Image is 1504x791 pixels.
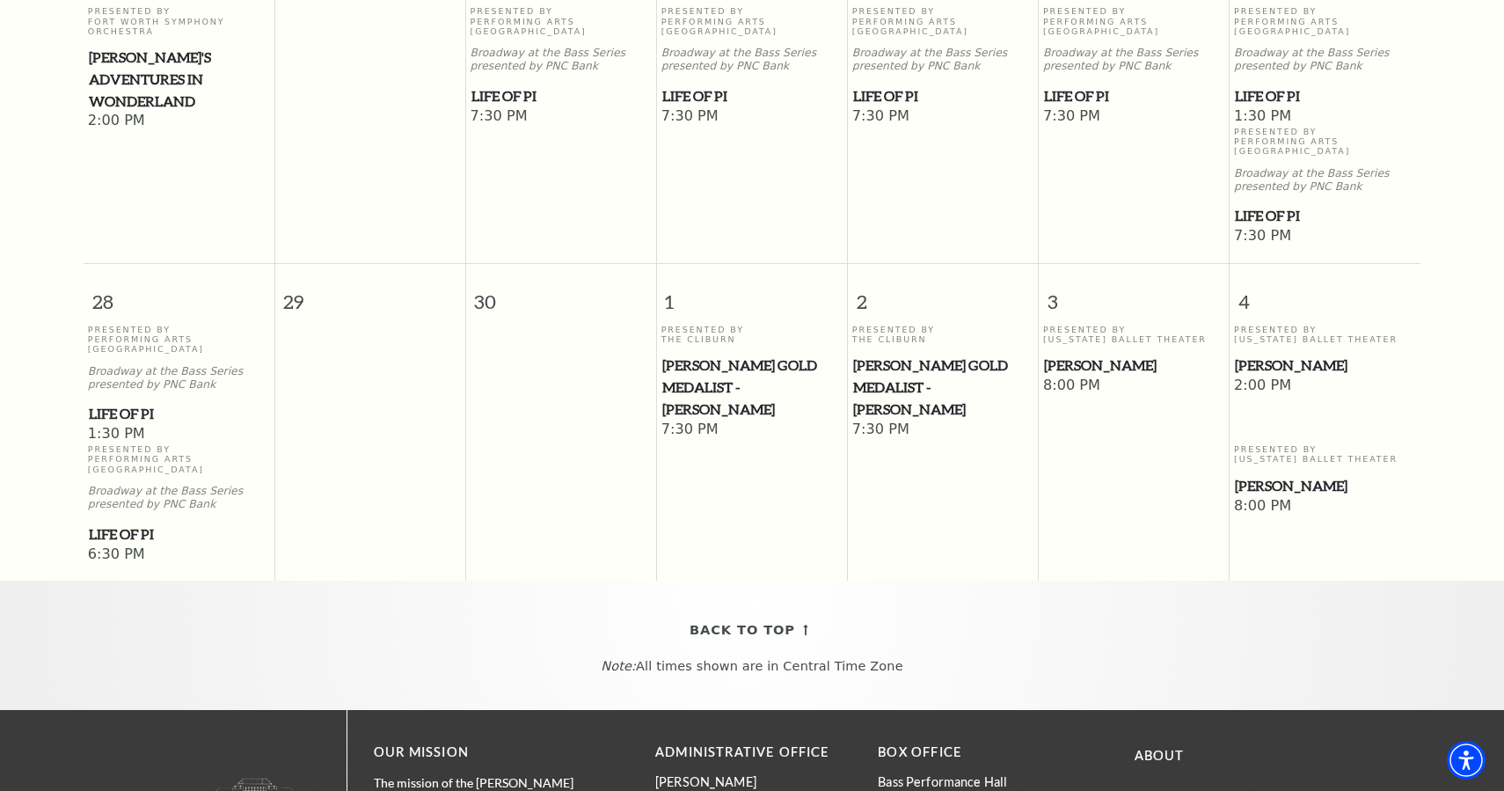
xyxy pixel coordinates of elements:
[1230,264,1420,325] span: 4
[878,742,1074,764] p: BOX OFFICE
[89,524,269,546] span: Life of Pi
[88,425,270,444] span: 1:30 PM
[88,325,270,355] p: Presented By Performing Arts [GEOGRAPHIC_DATA]
[1234,325,1416,345] p: Presented By [US_STATE] Ballet Theater
[601,659,636,673] em: Note:
[661,325,843,345] p: Presented By The Cliburn
[690,619,795,641] span: Back To Top
[661,6,843,36] p: Presented By Performing Arts [GEOGRAPHIC_DATA]
[661,47,843,73] p: Broadway at the Bass Series presented by PNC Bank
[88,403,270,425] a: Life of Pi
[89,403,269,425] span: Life of Pi
[88,365,270,392] p: Broadway at the Bass Series presented by PNC Bank
[1234,107,1416,127] span: 1:30 PM
[661,355,843,420] a: Cliburn Gold Medalist - Aristo Sham
[88,6,270,36] p: Presented By Fort Worth Symphony Orchestra
[852,107,1034,127] span: 7:30 PM
[1234,377,1416,396] span: 2:00 PM
[661,85,843,107] a: Life of Pi
[852,421,1034,440] span: 7:30 PM
[1234,227,1416,246] span: 7:30 PM
[89,47,269,112] span: [PERSON_NAME]'s Adventures in Wonderland
[1043,47,1225,73] p: Broadway at the Bass Series presented by PNC Bank
[88,47,270,112] a: Alice's Adventures in Wonderland
[661,107,843,127] span: 7:30 PM
[88,444,270,474] p: Presented By Performing Arts [GEOGRAPHIC_DATA]
[88,485,270,511] p: Broadway at the Bass Series presented by PNC Bank
[471,6,653,36] p: Presented By Performing Arts [GEOGRAPHIC_DATA]
[852,6,1034,36] p: Presented By Performing Arts [GEOGRAPHIC_DATA]
[853,355,1033,420] span: [PERSON_NAME] Gold Medalist - [PERSON_NAME]
[1235,475,1415,497] span: [PERSON_NAME]
[471,85,653,107] a: Life of Pi
[88,112,270,131] span: 2:00 PM
[852,47,1034,73] p: Broadway at the Bass Series presented by PNC Bank
[662,355,843,420] span: [PERSON_NAME] Gold Medalist - [PERSON_NAME]
[1235,85,1415,107] span: Life of Pi
[275,264,465,325] span: 29
[1043,325,1225,345] p: Presented By [US_STATE] Ballet Theater
[1044,355,1224,377] span: [PERSON_NAME]
[1235,355,1415,377] span: [PERSON_NAME]
[1234,475,1416,497] a: Peter Pan
[1234,355,1416,377] a: Peter Pan
[1234,47,1416,73] p: Broadway at the Bass Series presented by PNC Bank
[1235,205,1415,227] span: Life of Pi
[88,524,270,546] a: Life of Pi
[661,421,843,440] span: 7:30 PM
[1234,497,1416,516] span: 8:00 PM
[853,85,1033,107] span: Life of Pi
[84,264,274,325] span: 28
[1234,85,1416,107] a: Life of Pi
[88,546,270,565] span: 6:30 PM
[1043,377,1225,396] span: 8:00 PM
[1447,741,1486,780] div: Accessibility Menu
[852,325,1034,345] p: Presented By The Cliburn
[655,742,851,764] p: Administrative Office
[374,742,594,764] p: OUR MISSION
[1043,107,1225,127] span: 7:30 PM
[1234,205,1416,227] a: Life of Pi
[657,264,847,325] span: 1
[471,107,653,127] span: 7:30 PM
[1044,85,1224,107] span: Life of Pi
[852,85,1034,107] a: Life of Pi
[471,85,652,107] span: Life of Pi
[1234,167,1416,194] p: Broadway at the Bass Series presented by PNC Bank
[1135,748,1185,763] a: About
[848,264,1038,325] span: 2
[852,355,1034,420] a: Cliburn Gold Medalist - Aristo Sham
[662,85,843,107] span: Life of Pi
[1234,127,1416,157] p: Presented By Performing Arts [GEOGRAPHIC_DATA]
[878,774,1074,789] p: Bass Performance Hall
[1234,444,1416,465] p: Presented By [US_STATE] Ballet Theater
[1043,85,1225,107] a: Life of Pi
[1039,264,1229,325] span: 3
[466,264,656,325] span: 30
[1234,6,1416,36] p: Presented By Performing Arts [GEOGRAPHIC_DATA]
[1043,6,1225,36] p: Presented By Performing Arts [GEOGRAPHIC_DATA]
[471,47,653,73] p: Broadway at the Bass Series presented by PNC Bank
[17,659,1487,674] p: All times shown are in Central Time Zone
[1043,355,1225,377] a: Peter Pan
